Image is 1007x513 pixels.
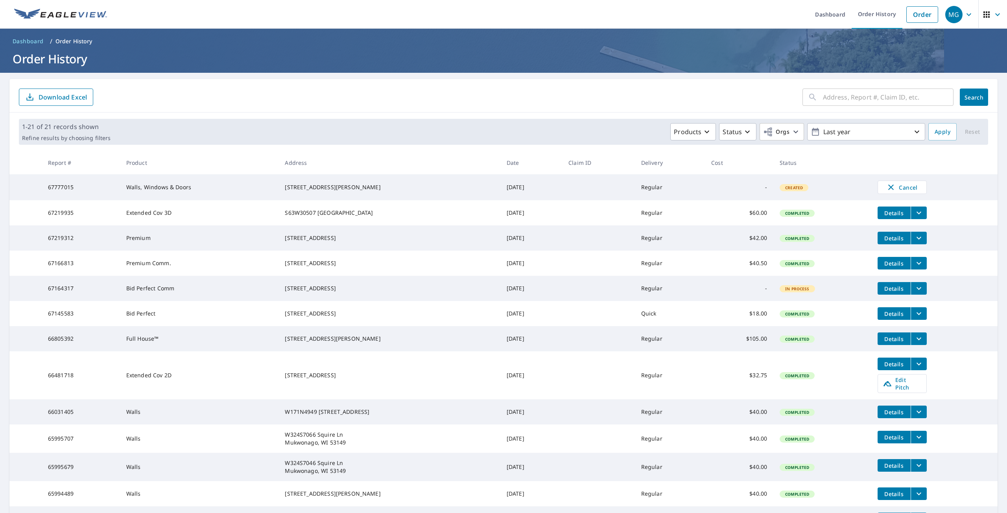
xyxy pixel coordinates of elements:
nav: breadcrumb [9,35,998,48]
div: W171N4949 [STREET_ADDRESS] [285,408,494,416]
p: 1-21 of 21 records shown [22,122,111,131]
span: Details [882,335,906,343]
span: Completed [780,373,814,378]
button: filesDropdownBtn-66031405 [911,406,927,418]
div: [STREET_ADDRESS] [285,371,494,379]
td: $60.00 [705,200,773,225]
span: Apply [935,127,950,137]
span: Created [780,185,808,190]
div: [STREET_ADDRESS] [285,284,494,292]
button: Status [719,123,756,140]
td: 67219935 [42,200,120,225]
a: Order [906,6,938,23]
button: filesDropdownBtn-65994489 [911,487,927,500]
td: 67164317 [42,276,120,301]
th: Date [500,151,562,174]
button: detailsBtn-65994489 [878,487,911,500]
span: Details [882,260,906,267]
td: 66805392 [42,326,120,351]
p: Refine results by choosing filters [22,135,111,142]
span: Orgs [763,127,789,137]
td: 66031405 [42,399,120,424]
span: Details [882,360,906,368]
li: / [50,37,52,46]
button: Last year [807,123,925,140]
button: Apply [928,123,957,140]
th: Report # [42,151,120,174]
button: detailsBtn-66481718 [878,358,911,370]
button: detailsBtn-67219312 [878,232,911,244]
input: Address, Report #, Claim ID, etc. [823,86,954,108]
div: W324S7066 Squire Ln Mukwonago, WI 53149 [285,431,494,447]
th: Cost [705,151,773,174]
span: In Process [780,286,814,292]
span: Dashboard [13,37,44,45]
td: Premium Comm. [120,251,279,276]
td: 67145583 [42,301,120,326]
button: filesDropdownBtn-67219312 [911,232,927,244]
button: filesDropdownBtn-65995679 [911,459,927,472]
div: S63W30507 [GEOGRAPHIC_DATA] [285,209,494,217]
a: Edit Pitch [878,374,927,393]
td: [DATE] [500,200,562,225]
span: Completed [780,210,814,216]
span: Details [882,408,906,416]
span: Details [882,490,906,498]
span: Completed [780,465,814,470]
td: Regular [635,276,705,301]
td: Regular [635,174,705,200]
button: detailsBtn-67219935 [878,207,911,219]
td: Walls [120,424,279,453]
button: filesDropdownBtn-66481718 [911,358,927,370]
span: Completed [780,336,814,342]
td: Extended Cov 2D [120,351,279,399]
td: [DATE] [500,481,562,506]
td: 65994489 [42,481,120,506]
span: Details [882,434,906,441]
th: Delivery [635,151,705,174]
td: [DATE] [500,225,562,251]
td: Walls [120,481,279,506]
td: $40.50 [705,251,773,276]
div: [STREET_ADDRESS][PERSON_NAME] [285,183,494,191]
td: Regular [635,200,705,225]
span: Details [882,310,906,317]
button: filesDropdownBtn-67166813 [911,257,927,269]
span: Completed [780,410,814,415]
div: [STREET_ADDRESS] [285,310,494,317]
td: Regular [635,225,705,251]
td: Extended Cov 3D [120,200,279,225]
button: Products [670,123,716,140]
span: Details [882,234,906,242]
td: Regular [635,453,705,481]
img: EV Logo [14,9,107,20]
td: 66481718 [42,351,120,399]
td: $42.00 [705,225,773,251]
button: Orgs [760,123,804,140]
td: - [705,276,773,301]
td: $32.75 [705,351,773,399]
div: [STREET_ADDRESS][PERSON_NAME] [285,335,494,343]
span: Completed [780,261,814,266]
td: [DATE] [500,301,562,326]
td: $40.00 [705,481,773,506]
div: W324S7046 Squire Ln Mukwonago, WI 53149 [285,459,494,475]
p: Products [674,127,701,137]
button: detailsBtn-65995679 [878,459,911,472]
td: 65995679 [42,453,120,481]
td: [DATE] [500,276,562,301]
td: $40.00 [705,399,773,424]
td: Regular [635,399,705,424]
td: Full House™ [120,326,279,351]
td: 67777015 [42,174,120,200]
td: Bid Perfect [120,301,279,326]
button: Search [960,89,988,106]
button: detailsBtn-66805392 [878,332,911,345]
div: MG [945,6,963,23]
span: Completed [780,236,814,241]
td: [DATE] [500,399,562,424]
button: filesDropdownBtn-67219935 [911,207,927,219]
button: filesDropdownBtn-65995707 [911,431,927,443]
span: Cancel [886,183,918,192]
div: [STREET_ADDRESS] [285,259,494,267]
